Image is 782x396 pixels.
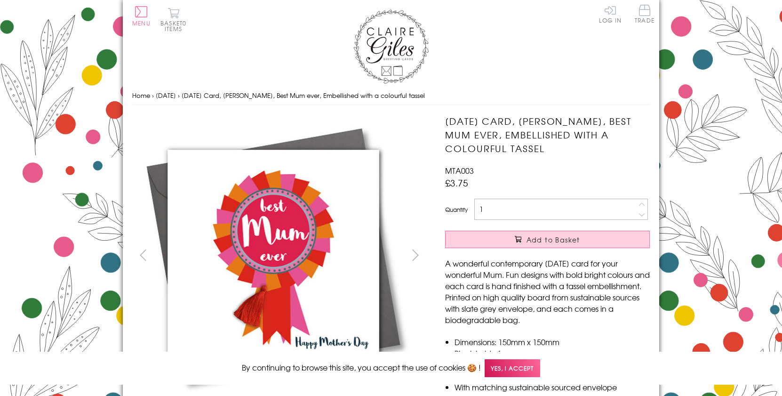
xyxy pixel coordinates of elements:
a: Trade [635,5,654,25]
button: Add to Basket [445,231,650,248]
li: Dimensions: 150mm x 150mm [455,336,650,348]
nav: breadcrumbs [132,86,650,105]
button: prev [132,244,153,266]
span: [DATE] Card, [PERSON_NAME], Best Mum ever, Embellished with a colourful tassel [182,91,425,100]
span: Yes, I accept [485,359,540,378]
span: MTA003 [445,165,474,176]
label: Quantity [445,205,468,214]
span: £3.75 [445,176,468,189]
img: Claire Giles Greetings Cards [353,9,429,84]
span: Menu [132,19,151,27]
span: 0 items [165,19,186,33]
span: Trade [635,5,654,23]
a: Home [132,91,150,100]
span: Add to Basket [527,235,580,244]
li: Blank inside for your own message [455,348,650,359]
button: Basket0 items [160,8,186,32]
h1: [DATE] Card, [PERSON_NAME], Best Mum ever, Embellished with a colourful tassel [445,114,650,155]
span: › [152,91,154,100]
li: With matching sustainable sourced envelope [455,381,650,393]
span: › [178,91,180,100]
button: Menu [132,6,151,26]
a: [DATE] [156,91,176,100]
button: next [405,244,426,266]
p: A wonderful contemporary [DATE] card for your wonderful Mum. Fun designs with bold bright colours... [445,258,650,325]
a: Log In [599,5,622,23]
